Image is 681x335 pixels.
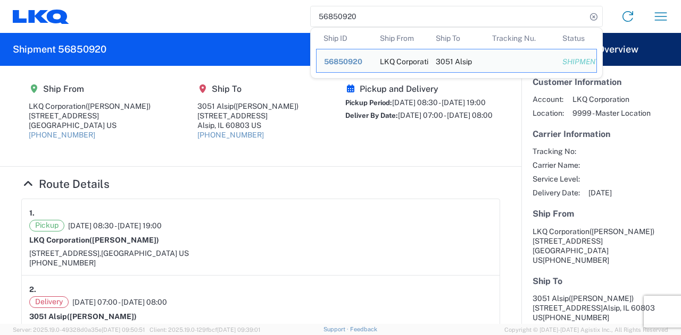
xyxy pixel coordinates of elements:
div: 3051 Alsip [436,49,472,72]
th: Ship From [372,28,429,49]
span: Tracking No: [533,147,580,156]
span: [GEOGRAPHIC_DATA] US [101,249,189,257]
span: Account: [533,95,564,104]
th: Status [555,28,597,49]
strong: LKQ Corporation [29,236,159,244]
span: ([PERSON_NAME]) [589,227,654,236]
span: Delivery [29,296,69,308]
address: [GEOGRAPHIC_DATA] US [533,227,670,265]
strong: 2. [29,283,36,296]
span: Client: 2025.19.0-129fbcf [150,327,260,333]
a: Support [323,326,350,332]
span: [DATE] 09:39:01 [217,327,260,333]
span: [STREET_ADDRESS], [29,249,101,257]
span: [STREET_ADDRESS] [533,237,603,245]
h2: Shipment 56850920 [13,43,106,56]
th: Ship ID [316,28,372,49]
strong: 1. [29,207,35,220]
h5: Ship From [29,84,151,94]
address: Alsip, IL 60803 US [533,294,670,322]
span: [PHONE_NUMBER] [543,313,609,322]
span: LKQ Corporation [533,227,589,236]
span: Carrier Name: [533,160,580,170]
span: Delivery Date: [533,188,580,197]
span: [DATE] 08:30 - [DATE] 19:00 [68,221,162,230]
div: 56850920 [324,57,365,66]
span: [PHONE_NUMBER] [543,256,609,264]
span: Location: [533,108,564,118]
span: Server: 2025.19.0-49328d0a35e [13,327,145,333]
div: 3051 Alsip [197,101,298,111]
span: [DATE] 07:00 - [DATE] 08:00 [398,111,493,119]
table: Search Results [316,28,602,78]
div: [GEOGRAPHIC_DATA] US [29,121,151,130]
span: [DATE] 07:00 - [DATE] 08:00 [72,297,167,307]
span: ([PERSON_NAME]) [67,312,137,321]
span: ([PERSON_NAME]) [234,102,298,110]
span: 9999 - Master Location [572,108,651,118]
th: Tracking Nu. [485,28,555,49]
div: [STREET_ADDRESS] [29,111,151,121]
span: Service Level: [533,174,580,184]
h5: Carrier Information [533,129,670,139]
h5: Ship To [197,84,298,94]
span: [DATE] [588,188,612,197]
div: Alsip, IL 60803 US [197,121,298,130]
span: [DATE] 09:50:51 [102,327,145,333]
span: [DATE] 08:30 - [DATE] 19:00 [392,98,486,107]
strong: 3051 Alsip [29,312,137,321]
th: Ship To [428,28,485,49]
div: [STREET_ADDRESS] [197,111,298,121]
span: 3051 Alsip [STREET_ADDRESS] [533,294,634,312]
input: Shipment, tracking or reference number [311,6,586,27]
span: 56850920 [324,57,362,66]
a: Feedback [350,326,377,332]
span: Copyright © [DATE]-[DATE] Agistix Inc., All Rights Reserved [504,325,668,334]
a: [PHONE_NUMBER] [197,131,264,139]
span: Pickup [29,220,64,231]
span: ([PERSON_NAME]) [569,294,634,303]
span: Deliver By Date: [345,111,398,119]
h5: Ship To [533,276,670,286]
h5: Pickup and Delivery [345,84,493,94]
h5: Ship From [533,209,670,219]
span: ([PERSON_NAME]) [89,236,159,244]
div: LKQ Corporation [380,49,421,72]
span: ([PERSON_NAME]) [86,102,151,110]
div: SHIPMENT_STATUS_PIPE.SHIPMENT_STATUS.VALD [562,57,589,66]
a: [PHONE_NUMBER] [29,131,95,139]
h5: Customer Information [533,77,670,87]
span: Pickup Period: [345,99,392,107]
span: LKQ Corporation [572,95,651,104]
a: Hide Details [21,177,110,191]
div: LKQ Corporation [29,101,151,111]
div: [PHONE_NUMBER] [29,258,492,268]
